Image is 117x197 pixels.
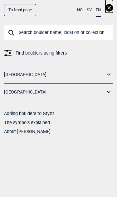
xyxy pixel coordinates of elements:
[87,4,92,16] button: SV
[4,111,54,116] a: Adding boulders to Gryttr
[4,49,113,58] a: Find boulders using filters
[96,4,101,17] button: EN
[4,4,36,16] a: To front page
[4,88,105,97] a: [GEOGRAPHIC_DATA]
[4,70,105,79] a: [GEOGRAPHIC_DATA]
[4,24,113,41] input: Search boulder name, location or collection
[4,129,51,134] a: About [PERSON_NAME]
[77,4,83,16] button: NO
[4,120,50,125] a: The symbols explained
[16,49,67,58] span: Find boulders using filters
